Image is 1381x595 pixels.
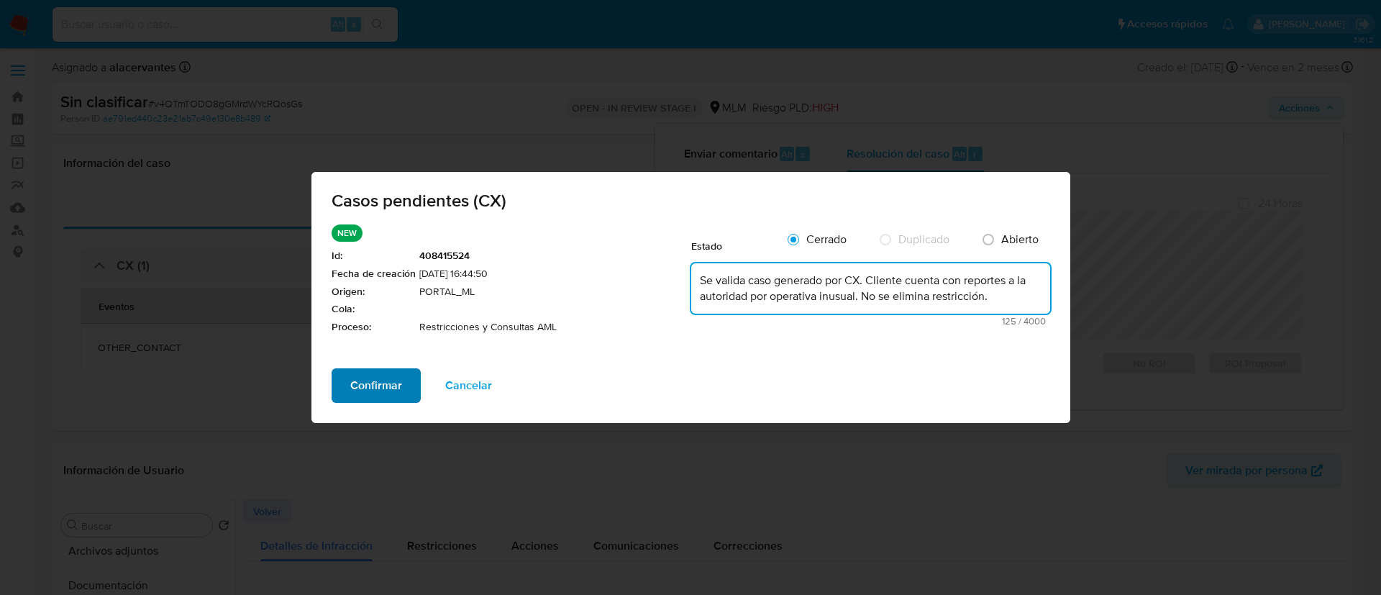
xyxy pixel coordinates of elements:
textarea: Se valida caso generado por CX. Cliente cuenta con reportes a la autoridad por operativa inusual.... [691,263,1050,314]
span: Cola : [332,302,416,317]
span: Fecha de creación [332,267,416,281]
span: 408415524 [419,249,691,263]
span: Máximo 4000 caracteres [696,317,1046,326]
span: Casos pendientes (CX) [332,192,1050,209]
span: [DATE] 16:44:50 [419,267,691,281]
span: Id : [332,249,416,263]
button: Confirmar [332,368,421,403]
span: Confirmar [350,370,402,401]
span: Restricciones y Consultas AML [419,320,691,335]
div: Estado [691,224,778,260]
p: NEW [332,224,363,242]
span: Proceso : [332,320,416,335]
span: PORTAL_ML [419,285,691,299]
span: Origen : [332,285,416,299]
span: Cerrado [806,231,847,247]
button: Cancelar [427,368,511,403]
span: Cancelar [445,370,492,401]
span: Abierto [1001,231,1039,247]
